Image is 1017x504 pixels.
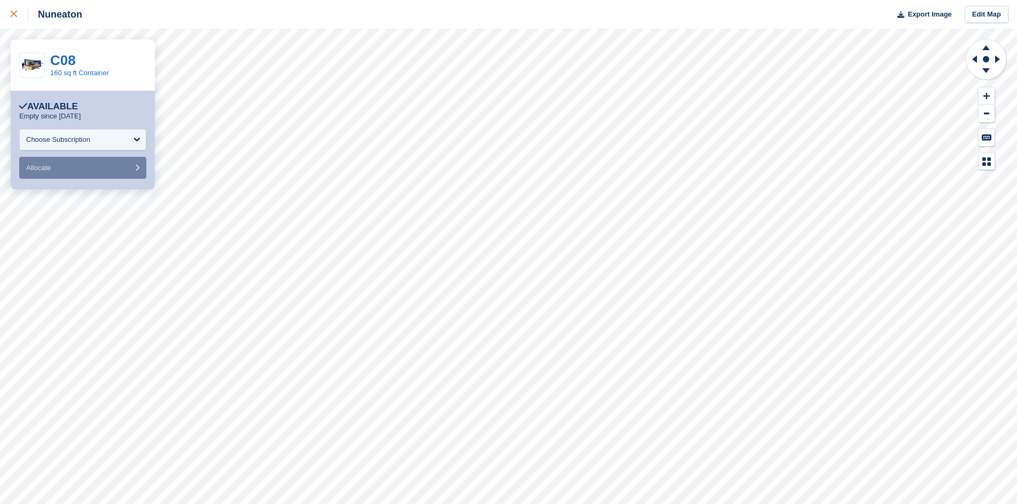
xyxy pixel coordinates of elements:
button: Zoom Out [979,105,995,123]
button: Map Legend [979,153,995,170]
button: Export Image [891,6,952,23]
div: Choose Subscription [26,134,90,145]
img: 20-ft-container.jpg [20,56,44,75]
p: Empty since [DATE] [19,112,81,121]
a: 160 sq ft Container [50,69,109,77]
button: Keyboard Shortcuts [979,129,995,146]
button: Zoom In [979,87,995,105]
div: Nuneaton [28,8,82,21]
button: Allocate [19,157,146,179]
div: Available [19,101,78,112]
span: Allocate [26,164,51,172]
span: Export Image [908,9,951,20]
a: Edit Map [965,6,1008,23]
a: C08 [50,52,76,68]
